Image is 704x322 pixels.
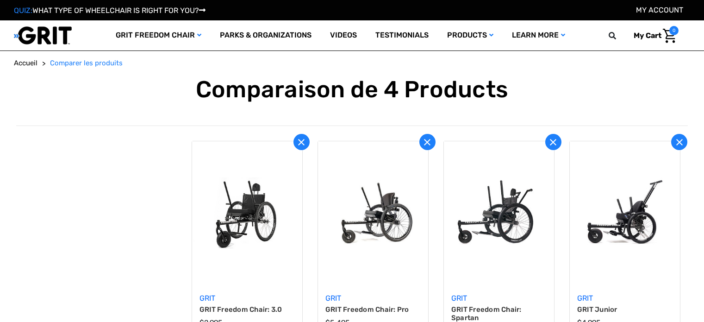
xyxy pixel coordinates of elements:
[14,59,37,67] span: Accueil
[193,177,301,249] img: GRIT Freedom Chair: 3.0
[14,58,37,69] a: Accueil
[319,177,427,249] img: GRIT Freedom Chair Pro: the Pro model shown including contoured Invacare Matrx seatback, Spinergy...
[14,6,206,15] a: QUIZ:WHAT TYPE OF WHEELCHAIR IS RIGHT FOR YOU?
[366,20,438,51] a: Testimonials
[451,294,467,303] a: GRIT
[445,143,553,284] a: GRIT Freedom Chair: Spartan
[321,20,366,51] a: Videos
[14,76,690,103] h1: Comparaison de 4 Products
[14,6,32,15] span: QUIZ:
[669,26,679,35] span: 0
[503,20,574,51] a: Learn More
[634,31,661,40] span: My Cart
[50,58,123,69] a: Comparer les produits
[445,177,553,249] img: GRIT Freedom Chair: Spartan
[663,29,676,43] img: Cart
[106,20,211,51] a: GRIT Freedom Chair
[211,20,321,51] a: Parks & Organizations
[636,6,683,14] a: Compte
[14,58,690,69] nav: Breadcrumb
[577,305,673,314] a: GRIT Junior
[438,20,503,51] a: Products
[50,59,123,67] span: Comparer les produits
[451,305,547,322] a: GRIT Freedom Chair: Spartan
[325,294,341,303] a: GRIT
[627,26,679,45] a: Panier avec 0 article
[577,294,593,303] a: GRIT
[199,294,215,303] a: GRIT
[14,26,72,45] img: GRIT All-Terrain Wheelchair and Mobility Equipment
[571,143,679,284] a: GRIT Junior
[319,143,427,284] a: GRIT Freedom Chair: Pro
[193,143,301,284] a: GRIT Freedom Chair: 3.0
[613,26,627,45] input: Search
[571,177,679,249] img: GRIT Junior: GRIT Freedom Chair all terrain wheelchair engineered specifically for kids
[325,305,421,314] a: GRIT Freedom Chair: Pro
[199,305,295,314] a: GRIT Freedom Chair: 3.0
